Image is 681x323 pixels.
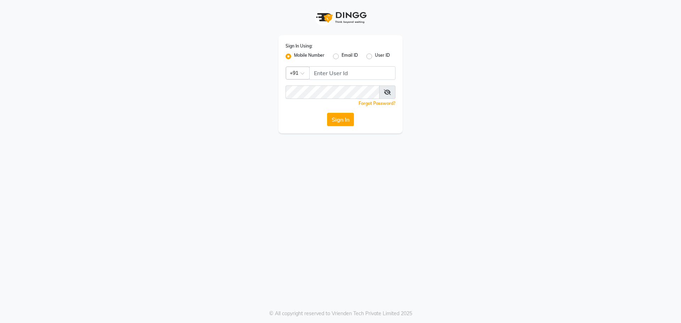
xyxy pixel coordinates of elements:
button: Sign In [327,113,354,126]
a: Forgot Password? [359,101,395,106]
input: Username [309,66,395,80]
input: Username [286,85,380,99]
img: logo1.svg [312,7,369,28]
label: User ID [375,52,390,61]
label: Mobile Number [294,52,325,61]
label: Email ID [342,52,358,61]
label: Sign In Using: [286,43,312,49]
